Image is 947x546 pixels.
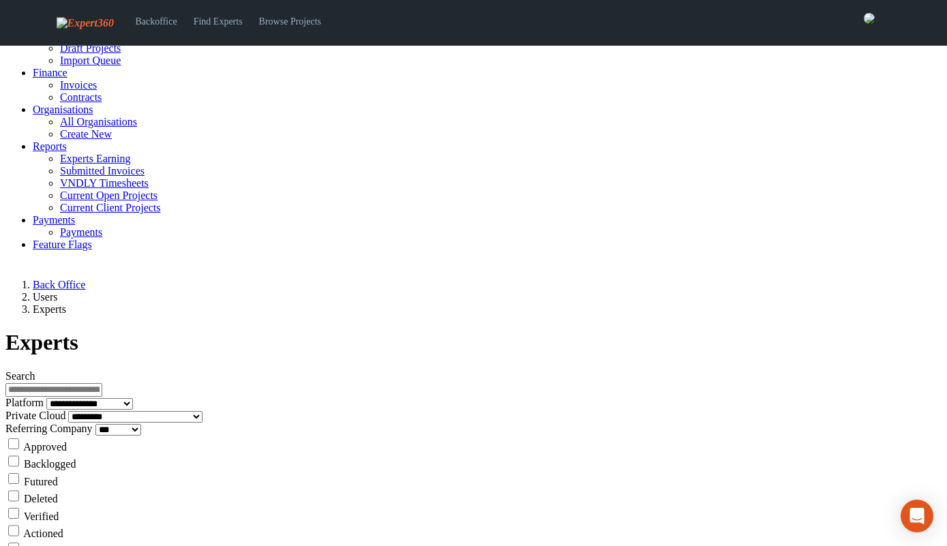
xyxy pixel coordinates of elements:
a: Payments [60,226,102,238]
div: Open Intercom Messenger [901,500,933,532]
a: Experts Earning [60,153,131,164]
label: Deleted [24,493,58,504]
a: Submitted Invoices [60,165,145,177]
a: Create New [60,128,112,140]
label: Referring Company [5,423,93,434]
a: Current Client Projects [60,202,161,213]
li: Experts [33,303,942,316]
a: Finance [33,67,67,78]
img: 0421c9a1-ac87-4857-a63f-b59ed7722763-normal.jpeg [864,13,875,24]
label: Actioned [23,528,63,539]
label: Approved [23,440,67,452]
label: Backlogged [24,458,76,470]
a: Back Office [33,279,85,290]
label: Private Cloud [5,410,65,421]
a: VNDLY Timesheets [60,177,149,189]
li: Users [33,291,942,303]
a: Contracts [60,91,102,103]
img: Expert360 [57,17,114,29]
a: Payments [33,214,75,226]
a: Organisations [33,104,93,115]
a: Import Queue [60,55,121,66]
a: Current Open Projects [60,189,157,201]
label: Futured [24,475,58,487]
a: Feature Flags [33,239,92,250]
label: Platform [5,397,44,408]
a: Draft Projects [60,42,121,54]
h1: Experts [5,330,942,355]
label: Search [5,370,35,382]
a: Invoices [60,79,97,91]
a: Reports [33,140,67,152]
a: All Organisations [60,116,137,127]
label: Verified [24,510,59,521]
